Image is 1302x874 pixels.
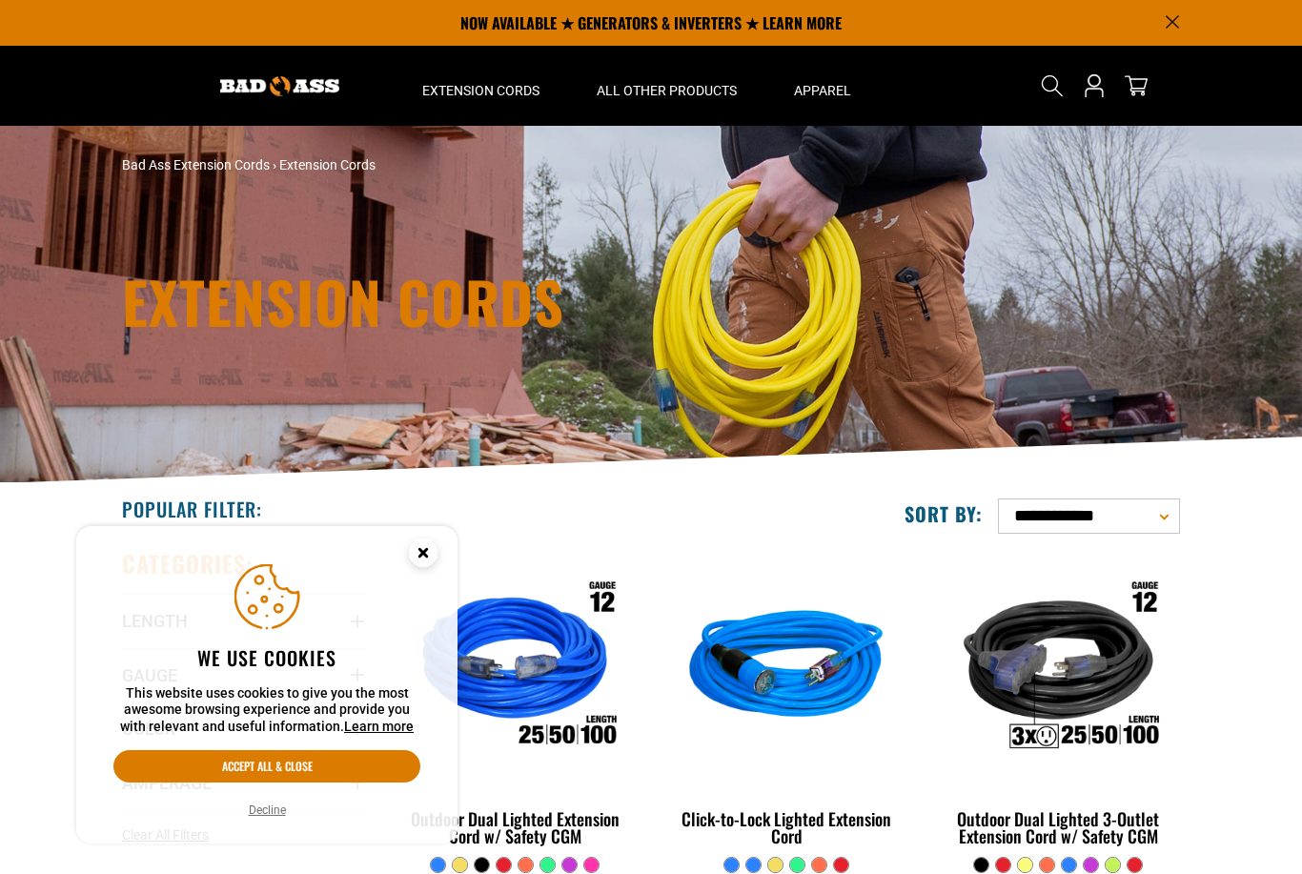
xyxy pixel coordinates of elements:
a: blue Click-to-Lock Lighted Extension Cord [665,549,908,856]
a: Bad Ass Extension Cords [122,157,270,173]
img: blue [666,559,906,778]
button: Decline [243,801,292,820]
a: Outdoor Dual Lighted Extension Cord w/ Safety CGM Outdoor Dual Lighted Extension Cord w/ Safety CGM [394,549,637,856]
img: Outdoor Dual Lighted 3-Outlet Extension Cord w/ Safety CGM [938,559,1178,778]
span: › [273,157,276,173]
summary: Search [1037,71,1068,101]
a: Outdoor Dual Lighted 3-Outlet Extension Cord w/ Safety CGM Outdoor Dual Lighted 3-Outlet Extensio... [937,549,1180,856]
p: This website uses cookies to give you the most awesome browsing experience and provide you with r... [113,685,420,736]
span: All Other Products [597,82,737,99]
div: Outdoor Dual Lighted 3-Outlet Extension Cord w/ Safety CGM [937,810,1180,844]
h2: Popular Filter: [122,497,262,521]
span: Apparel [794,82,851,99]
img: Outdoor Dual Lighted Extension Cord w/ Safety CGM [396,559,636,778]
aside: Cookie Consent [76,526,458,844]
nav: breadcrumbs [122,155,818,175]
summary: Apparel [765,46,880,126]
summary: All Other Products [568,46,765,126]
div: Click-to-Lock Lighted Extension Cord [665,810,908,844]
h2: We use cookies [113,645,420,670]
h1: Extension Cords [122,273,818,330]
summary: Extension Cords [394,46,568,126]
button: Accept all & close [113,750,420,783]
label: Sort by: [905,501,983,526]
span: Extension Cords [279,157,376,173]
img: Bad Ass Extension Cords [220,76,339,96]
div: Outdoor Dual Lighted Extension Cord w/ Safety CGM [394,810,637,844]
span: Extension Cords [422,82,539,99]
a: Learn more [344,719,414,734]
